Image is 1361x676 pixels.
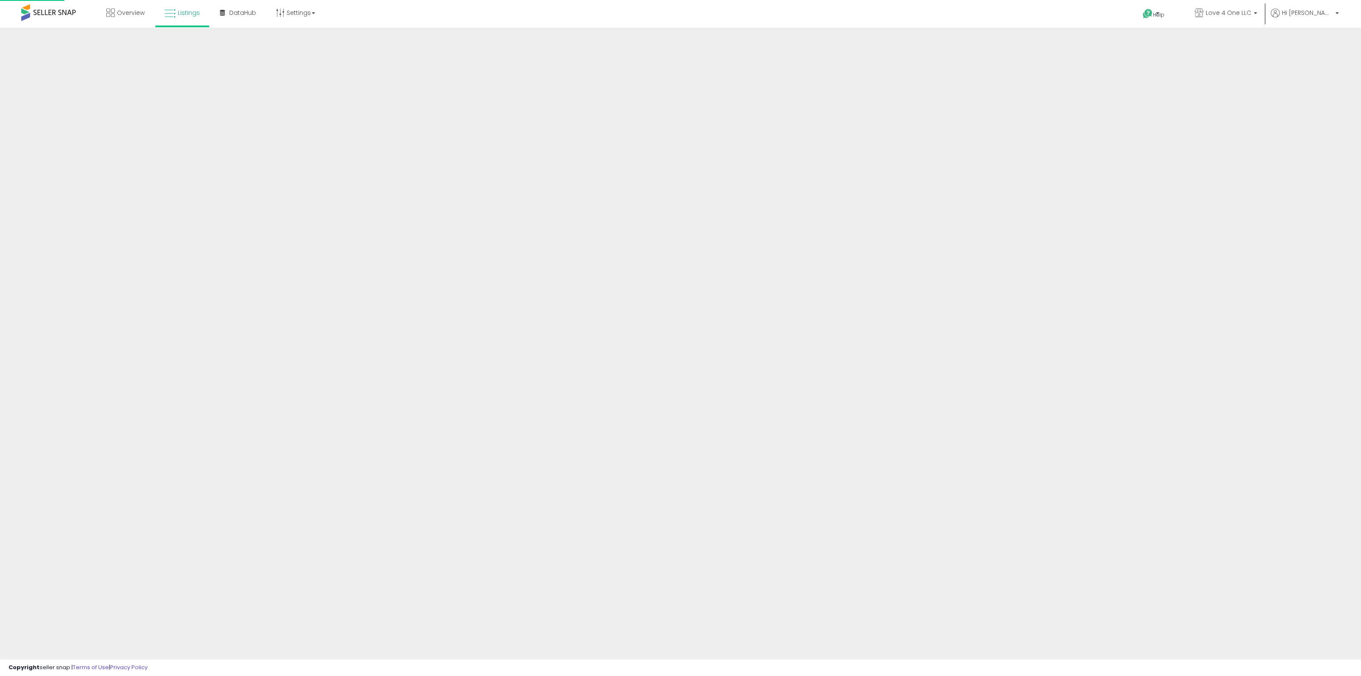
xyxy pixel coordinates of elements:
[1153,11,1165,18] span: Help
[1282,9,1333,17] span: Hi [PERSON_NAME]
[1271,9,1339,28] a: Hi [PERSON_NAME]
[1142,9,1153,19] i: Get Help
[178,9,200,17] span: Listings
[1206,9,1251,17] span: Love 4 One LLC
[1136,2,1181,28] a: Help
[117,9,145,17] span: Overview
[229,9,256,17] span: DataHub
